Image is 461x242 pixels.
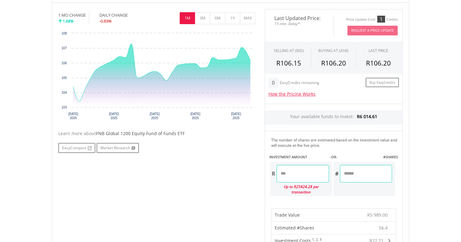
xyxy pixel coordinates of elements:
text: [DATE] 2025 [109,112,119,120]
svg: Interactive chart [58,30,255,124]
button: MAX [240,12,255,24]
div: The number of shares are estimated based on the investment value and will execute at the live price. [271,137,400,148]
div: EasyCredits remaining [280,81,319,86]
div: 0 [268,78,278,88]
span: -0.83% [99,18,112,24]
div: 1 [377,16,385,23]
button: 3M [195,12,210,24]
div: Chart. Highcharts interactive chart. [58,30,255,124]
button: 1M [180,12,195,24]
label: -OR- [330,155,337,160]
text: [DATE] 2025 [68,112,78,120]
span: Trade Value [275,212,300,218]
a: How the Pricing Works [268,91,315,97]
div: Price Update Cost: [346,17,376,22]
text: 105 [61,76,67,80]
div: Credits [386,17,398,22]
a: EasyCompare [58,143,95,153]
span: R106.20 [366,59,391,67]
span: R106.15 [276,59,301,67]
div: LAST PRICE [368,48,388,53]
span: R106.20 [321,59,346,67]
button: 1Y [225,12,240,24]
div: Learn more about [58,130,255,137]
text: [DATE] 2025 [190,112,200,120]
span: R5 989.00 [367,212,388,218]
div: DAILY CHANGE [99,12,149,18]
text: 108 [61,32,67,35]
div: SELLING AT (BID) [274,48,304,53]
button: Request A Price Update [347,26,398,35]
span: R6 014.61 [357,113,377,119]
span: BUYING AT (ASK) [318,48,348,53]
a: Buy EasyCredits [366,78,399,87]
sup: 1, 2, 3 [312,237,321,242]
text: [DATE] 2025 [150,112,160,120]
text: 103 [61,106,67,109]
label: #SHARES [383,155,398,160]
span: Last Updated Price: [270,16,329,21]
div: 1 MO CHANGE [58,12,86,18]
button: 6M [210,12,225,24]
div: # [333,165,340,182]
div: R [270,165,277,182]
text: 106 [61,61,67,65]
text: 104 [61,91,67,94]
span: 15-min. Delay* [270,21,329,27]
a: Market Research [97,143,139,153]
label: INVESTMENT AMOUNT [269,155,307,160]
span: Estimated #Shares [275,225,314,231]
text: 107 [61,46,67,50]
span: FNB Global 1200 Equity Fund of Funds ETF [96,130,185,136]
div: Up to R25424.28 per transaction [270,182,329,196]
div: Your available funds to invest: [265,110,402,124]
span: 56.4 [379,225,388,231]
text: [DATE] 2025 [231,112,241,120]
span: 1.68% [63,18,74,24]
